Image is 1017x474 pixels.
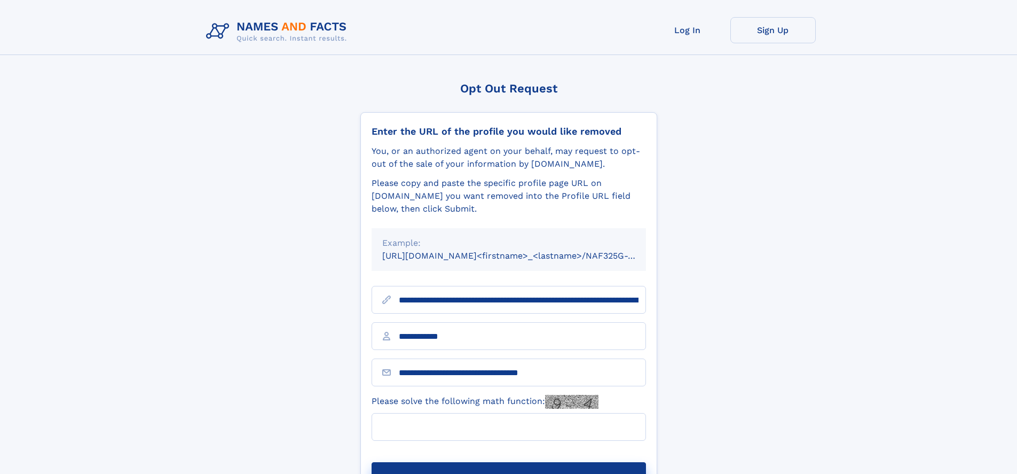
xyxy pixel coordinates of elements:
[382,251,666,261] small: [URL][DOMAIN_NAME]<firstname>_<lastname>/NAF325G-xxxxxxxx
[202,17,356,46] img: Logo Names and Facts
[372,177,646,215] div: Please copy and paste the specific profile page URL on [DOMAIN_NAME] you want removed into the Pr...
[360,82,657,95] div: Opt Out Request
[372,145,646,170] div: You, or an authorized agent on your behalf, may request to opt-out of the sale of your informatio...
[372,395,598,409] label: Please solve the following math function:
[730,17,816,43] a: Sign Up
[372,126,646,137] div: Enter the URL of the profile you would like removed
[382,237,635,250] div: Example:
[645,17,730,43] a: Log In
